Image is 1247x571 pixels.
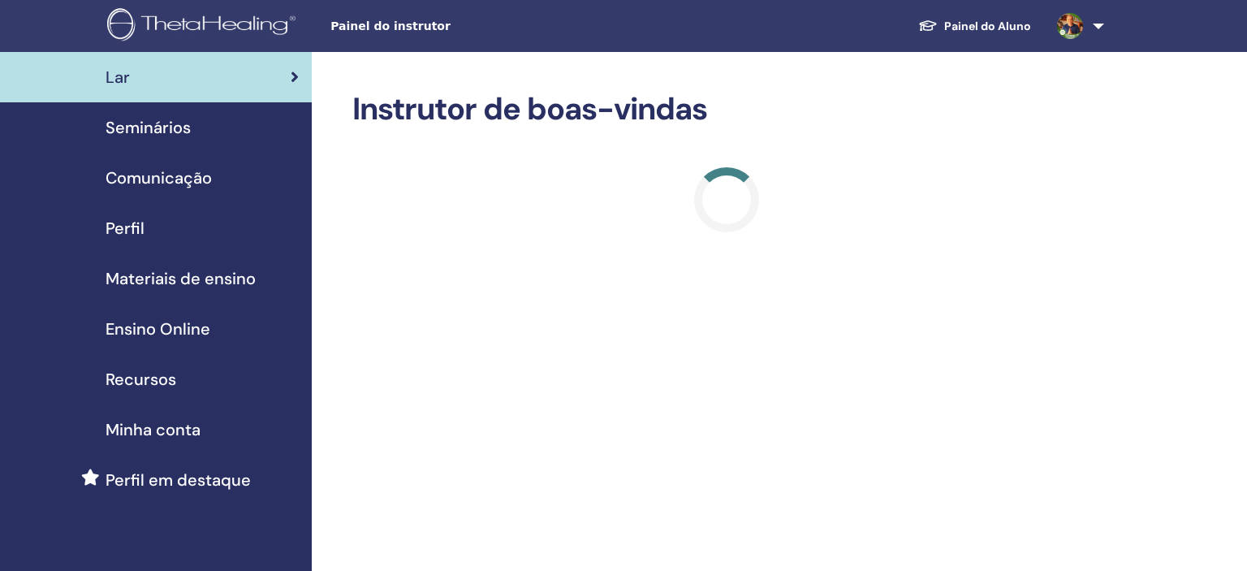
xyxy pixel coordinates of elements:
img: default.jpg [1057,13,1083,39]
span: Perfil [106,216,145,240]
span: Seminários [106,115,191,140]
img: logo.png [107,8,301,45]
h2: Instrutor de boas-vindas [352,91,1101,128]
span: Minha conta [106,417,201,442]
span: Perfil em destaque [106,468,251,492]
span: Recursos [106,367,176,391]
span: Lar [106,65,130,89]
span: Materiais de ensino [106,266,256,291]
span: Painel do instrutor [330,18,574,35]
img: graduation-cap-white.svg [918,19,938,32]
span: Ensino Online [106,317,210,341]
span: Comunicação [106,166,212,190]
a: Painel do Aluno [905,11,1044,41]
